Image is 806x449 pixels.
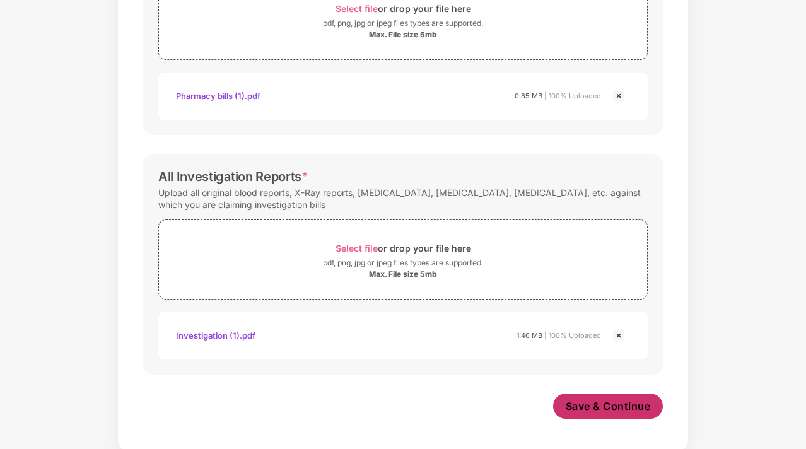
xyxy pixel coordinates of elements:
div: All Investigation Reports [158,169,308,184]
span: Select fileor drop your file herepdf, png, jpg or jpeg files types are supported.Max. File size 5mb [159,230,647,289]
div: Max. File size 5mb [369,30,437,40]
img: svg+xml;base64,PHN2ZyBpZD0iQ3Jvc3MtMjR4MjQiIHhtbG5zPSJodHRwOi8vd3d3LnczLm9yZy8yMDAwL3N2ZyIgd2lkdG... [611,328,626,343]
img: svg+xml;base64,PHN2ZyBpZD0iQ3Jvc3MtMjR4MjQiIHhtbG5zPSJodHRwOi8vd3d3LnczLm9yZy8yMDAwL3N2ZyIgd2lkdG... [611,88,626,103]
span: | 100% Uploaded [544,331,601,340]
span: Select file [336,243,378,254]
span: Select file [336,3,378,14]
span: Save & Continue [566,399,651,413]
div: pdf, png, jpg or jpeg files types are supported. [323,17,483,30]
div: pdf, png, jpg or jpeg files types are supported. [323,257,483,269]
div: Investigation (1).pdf [176,325,255,346]
span: | 100% Uploaded [544,91,601,100]
div: Pharmacy bills (1).pdf [176,85,260,107]
div: Upload all original blood reports, X-Ray reports, [MEDICAL_DATA], [MEDICAL_DATA], [MEDICAL_DATA],... [158,184,648,213]
div: or drop your file here [336,240,471,257]
span: 0.85 MB [515,91,542,100]
span: 1.46 MB [517,331,542,340]
button: Save & Continue [553,394,663,419]
div: Max. File size 5mb [369,269,437,279]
